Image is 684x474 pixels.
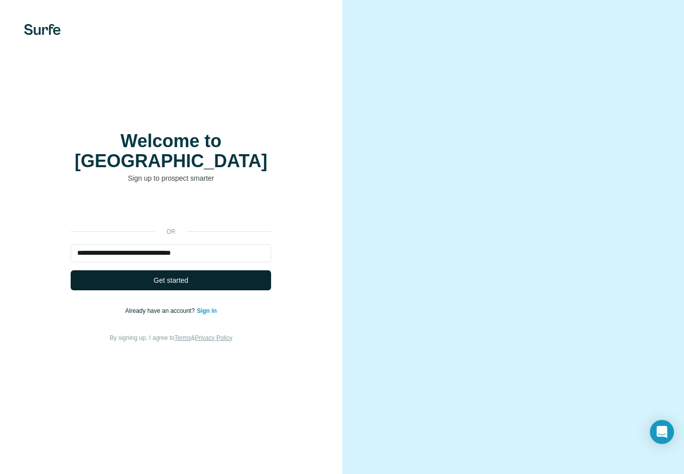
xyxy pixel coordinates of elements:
span: By signing up, I agree to & [110,334,233,341]
span: Get started [154,275,188,285]
span: Already have an account? [125,307,197,314]
a: Sign in [197,307,217,314]
img: Surfe's logo [24,24,61,35]
div: Open Intercom Messenger [650,420,674,444]
button: Get started [71,270,271,290]
p: Sign up to prospect smarter [71,173,271,183]
a: Terms [174,334,191,341]
p: or [155,227,187,236]
iframe: Button na Mag-sign in gamit ang Google [66,198,276,220]
a: Privacy Policy [195,334,233,341]
h1: Welcome to [GEOGRAPHIC_DATA] [71,131,271,171]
